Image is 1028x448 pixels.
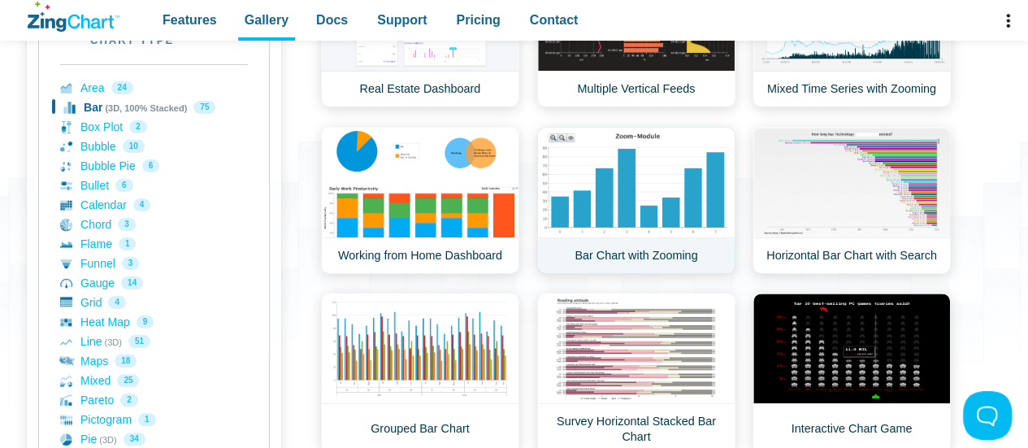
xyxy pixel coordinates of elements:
span: Contact [530,9,579,31]
span: Support [377,9,427,31]
a: Horizontal Bar Chart with Search [753,127,951,274]
span: Gallery [245,9,288,31]
a: Working from Home Dashboard [321,127,519,274]
iframe: Toggle Customer Support [963,391,1012,440]
span: Features [163,9,217,31]
span: Docs [316,9,348,31]
a: ZingChart Logo. Click to return to the homepage [28,2,119,32]
a: Bar Chart with Zooming [537,127,735,274]
span: Pricing [456,9,500,31]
